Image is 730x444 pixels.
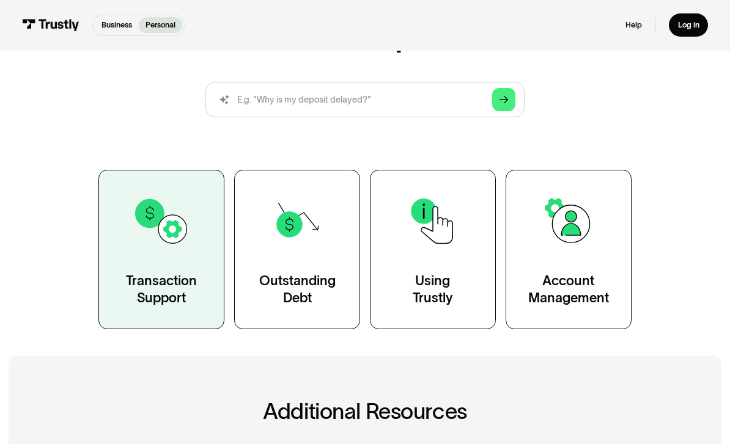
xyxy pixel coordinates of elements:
[205,82,525,117] input: search
[669,13,708,37] a: Log in
[205,82,525,117] form: Search
[126,272,197,307] div: Transaction Support
[528,272,609,307] div: Account Management
[259,272,336,307] div: Outstanding Debt
[234,170,360,329] a: OutstandingDebt
[46,399,684,424] h2: Additional Resources
[146,20,175,31] p: Personal
[506,170,632,329] a: AccountManagement
[413,272,452,307] div: Using Trustly
[22,19,79,31] img: Trustly Logo
[95,17,139,33] a: Business
[193,13,537,51] h1: Personal Help Center
[139,17,182,33] a: Personal
[625,20,642,30] a: Help
[370,170,496,329] a: UsingTrustly
[98,170,224,329] a: TransactionSupport
[101,20,132,31] p: Business
[678,20,699,30] div: Log in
